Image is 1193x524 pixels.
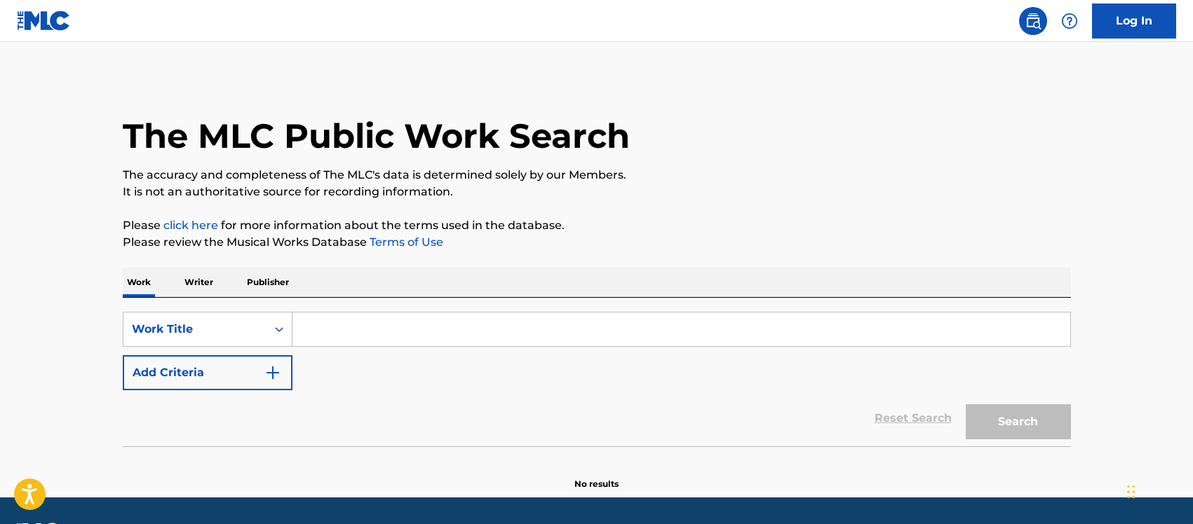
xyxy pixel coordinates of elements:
form: Search Form [123,312,1071,446]
button: Add Criteria [123,355,292,390]
p: It is not an authoritative source for recording information. [123,184,1071,200]
img: search [1025,13,1042,29]
p: Writer [180,268,217,297]
a: Public Search [1019,7,1047,35]
img: 9d2ae6d4665cec9f34b9.svg [264,364,281,381]
p: Work [123,268,155,297]
img: help [1061,13,1078,29]
img: MLC Logo [17,11,71,31]
iframe: Chat Widget [1123,457,1193,524]
div: Drag [1127,471,1135,513]
p: No results [574,461,619,490]
p: Please for more information about the terms used in the database. [123,217,1071,234]
div: Help [1056,7,1084,35]
div: Work Title [132,321,258,338]
h1: The MLC Public Work Search [123,115,630,157]
p: Please review the Musical Works Database [123,234,1071,251]
a: Log In [1092,4,1176,39]
p: Publisher [243,268,293,297]
p: The accuracy and completeness of The MLC's data is determined solely by our Members. [123,167,1071,184]
a: click here [163,219,218,232]
a: Terms of Use [367,235,443,249]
